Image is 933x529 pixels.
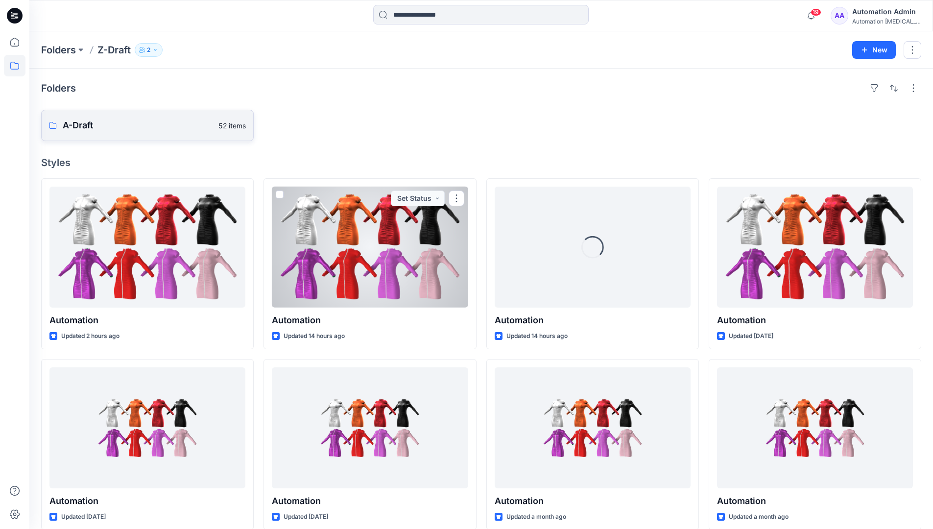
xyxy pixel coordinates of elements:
p: Updated [DATE] [729,331,773,341]
a: Automation [495,367,691,488]
p: Updated 14 hours ago [506,331,568,341]
p: 2 [147,45,150,55]
p: Automation [717,313,913,327]
div: Automation Admin [852,6,921,18]
a: Automation [717,367,913,488]
a: Automation [49,187,245,308]
p: A-Draft [63,119,213,132]
p: Automation [49,494,245,508]
p: Automation [49,313,245,327]
p: Automation [495,494,691,508]
p: Updated 14 hours ago [284,331,345,341]
button: New [852,41,896,59]
h4: Styles [41,157,921,168]
h4: Folders [41,82,76,94]
p: Automation [717,494,913,508]
a: A-Draft52 items [41,110,254,141]
div: Automation [MEDICAL_DATA]... [852,18,921,25]
a: Folders [41,43,76,57]
a: Automation [717,187,913,308]
p: Automation [495,313,691,327]
p: Updated a month ago [506,512,566,522]
p: Updated a month ago [729,512,789,522]
p: Updated 2 hours ago [61,331,120,341]
div: AA [831,7,848,24]
p: Automation [272,494,468,508]
button: 2 [135,43,163,57]
p: Automation [272,313,468,327]
p: 52 items [218,120,246,131]
a: Automation [272,187,468,308]
span: 19 [811,8,821,16]
a: Automation [49,367,245,488]
p: Z-Draft [97,43,131,57]
p: Updated [DATE] [61,512,106,522]
p: Updated [DATE] [284,512,328,522]
a: Automation [272,367,468,488]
